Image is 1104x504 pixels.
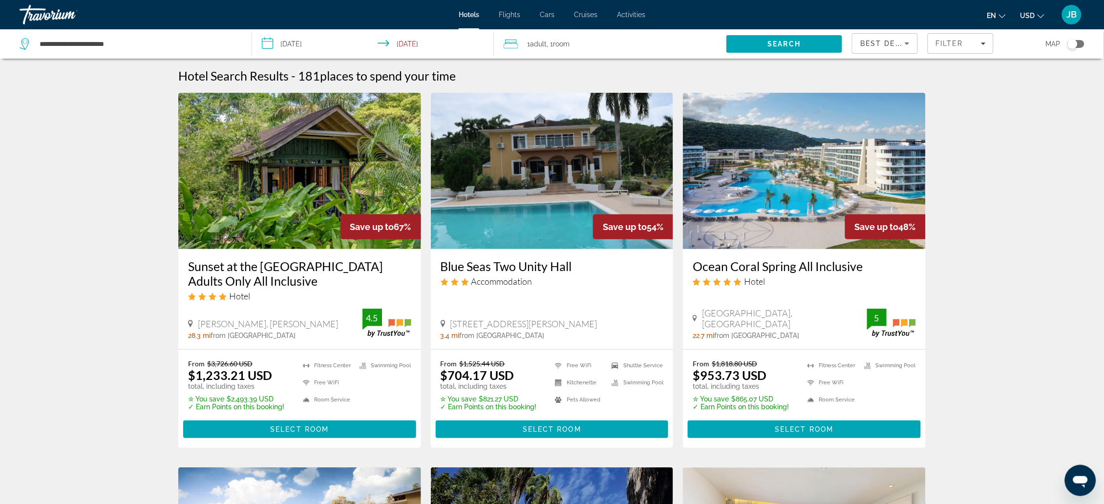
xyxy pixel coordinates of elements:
button: Change currency [1020,8,1044,22]
li: Room Service [803,394,859,406]
a: Hotels [459,11,479,19]
span: from [GEOGRAPHIC_DATA] [211,332,296,339]
a: Select Room [436,423,669,434]
span: - [291,68,296,83]
button: Select Room [183,420,416,438]
a: Select Room [688,423,921,434]
p: $2,493.39 USD [188,395,284,403]
button: Change language [987,8,1006,22]
input: Search hotel destination [39,37,237,51]
span: places to spend your time [320,68,456,83]
button: Toggle map [1061,40,1084,48]
a: Cruises [574,11,597,19]
span: [STREET_ADDRESS][PERSON_NAME] [450,318,597,329]
div: 48% [845,214,926,239]
del: $3,726.60 USD [207,359,253,368]
p: $821.27 USD [441,395,537,403]
span: Adult [530,40,547,48]
span: ✮ You save [188,395,224,403]
div: 5 [867,312,887,324]
span: [GEOGRAPHIC_DATA], [GEOGRAPHIC_DATA] [702,308,867,329]
ins: $1,233.21 USD [188,368,272,382]
span: , 1 [547,37,570,51]
button: Select Room [688,420,921,438]
a: Travorium [20,2,117,27]
a: Ocean Coral Spring All Inclusive [693,259,916,273]
a: Cars [540,11,554,19]
span: from [GEOGRAPHIC_DATA] [460,332,545,339]
span: ✮ You save [441,395,477,403]
span: 1 [527,37,547,51]
span: USD [1020,12,1035,20]
span: ✮ You save [693,395,729,403]
span: Room [553,40,570,48]
a: Flights [499,11,520,19]
img: Blue Seas Two Unity Hall [431,93,674,249]
li: Pets Allowed [550,394,607,406]
li: Kitchenette [550,377,607,389]
p: ✓ Earn Points on this booking! [188,403,284,411]
button: Select Room [436,420,669,438]
h2: 181 [298,68,456,83]
button: User Menu [1059,4,1084,25]
li: Free WiFi [550,359,607,372]
span: 28.3 mi [188,332,211,339]
span: Hotel [229,291,250,301]
p: ✓ Earn Points on this booking! [693,403,789,411]
button: Search [726,35,843,53]
h1: Hotel Search Results [178,68,289,83]
p: total, including taxes [441,382,537,390]
a: Activities [617,11,645,19]
p: total, including taxes [693,382,789,390]
span: JB [1067,10,1077,20]
li: Room Service [298,394,355,406]
button: Filters [928,33,994,54]
span: Select Room [775,425,834,433]
div: 4.5 [362,312,382,324]
img: TrustYou guest rating badge [867,309,916,337]
span: From [693,359,709,368]
button: Select check in and out date [252,29,494,59]
p: total, including taxes [188,382,284,390]
span: Filter [935,40,963,47]
ins: $953.73 USD [693,368,766,382]
span: 22.7 mi [693,332,714,339]
del: $1,818.80 USD [712,359,757,368]
span: Select Room [270,425,329,433]
div: 54% [593,214,673,239]
li: Fitness Center [298,359,355,372]
img: Sunset at the Palms Resort Adults Only All Inclusive [178,93,421,249]
li: Shuttle Service [607,359,663,372]
span: [PERSON_NAME], [PERSON_NAME] [198,318,338,329]
span: Accommodation [471,276,532,287]
p: ✓ Earn Points on this booking! [441,403,537,411]
span: Save up to [603,222,647,232]
ins: $704.17 USD [441,368,514,382]
div: 67% [340,214,421,239]
a: Blue Seas Two Unity Hall [441,259,664,273]
iframe: Button to launch messaging window [1065,465,1096,496]
img: Ocean Coral Spring All Inclusive [683,93,926,249]
span: en [987,12,997,20]
mat-select: Sort by [860,38,910,49]
li: Swimming Pool [355,359,411,372]
a: Sunset at the [GEOGRAPHIC_DATA] Adults Only All Inclusive [188,259,411,288]
span: Hotel [744,276,765,287]
p: $865.07 USD [693,395,789,403]
span: From [188,359,205,368]
span: Search [768,40,801,48]
a: Select Room [183,423,416,434]
img: TrustYou guest rating badge [362,309,411,337]
span: Best Deals [860,40,911,47]
li: Free WiFi [298,377,355,389]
